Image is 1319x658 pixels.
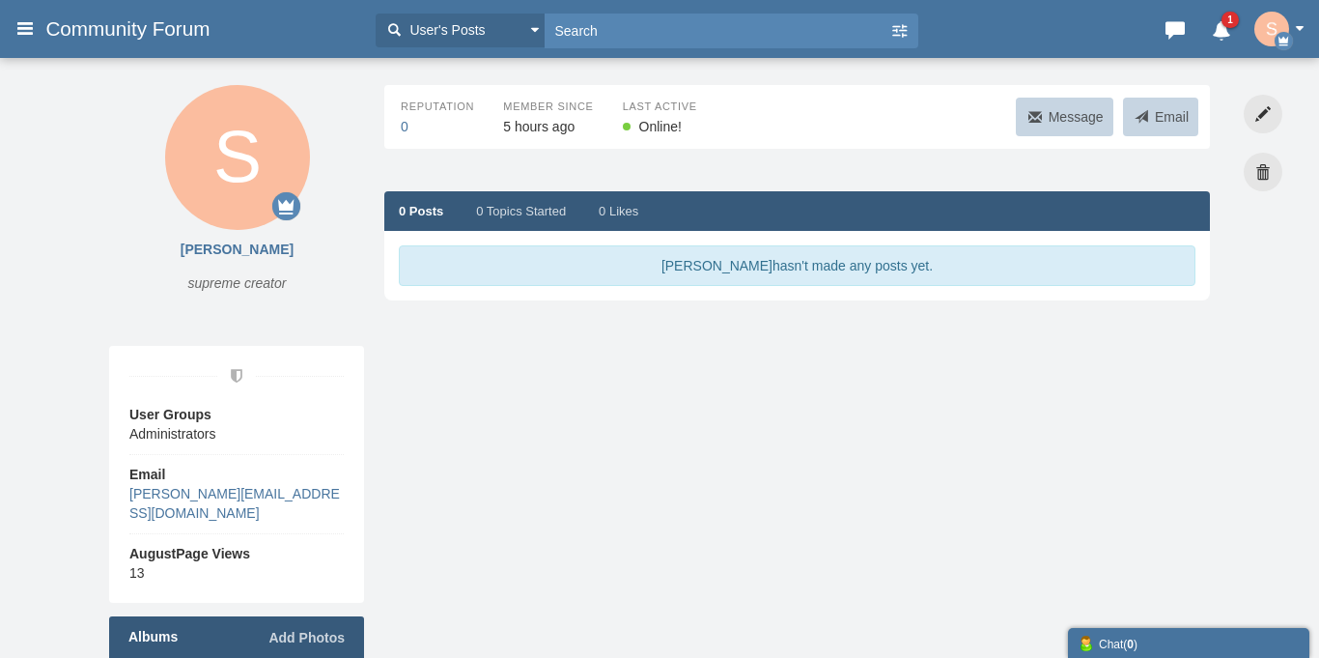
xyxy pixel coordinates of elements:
span: hasn't made any posts yet [772,258,929,273]
span: August [129,544,344,563]
span: Likes [609,204,638,218]
span: Last Active [623,99,697,117]
span: Message [1049,109,1104,125]
a: Community Forum [45,12,366,46]
a: 0 Likes [599,203,638,221]
span: 0 [599,204,605,218]
span: Email [1155,109,1189,125]
a: [PERSON_NAME][EMAIL_ADDRESS][DOMAIN_NAME] [129,486,340,521]
span: Topics Started [487,204,566,218]
span: Online! [639,119,682,134]
div: Chat [1078,633,1300,653]
a: Add Photos [268,628,345,647]
span: 13 [129,565,145,581]
span: Community Forum [45,17,224,41]
span: Email [129,467,165,482]
span: 0 [476,204,483,218]
span: 1 [1221,12,1239,28]
span: Reputation [401,99,474,117]
a: 0 Topics Started [476,203,566,221]
a: 0 [401,119,408,134]
strong: 0 [1127,638,1134,651]
span: User's Posts [405,20,485,41]
input: Search [545,14,889,47]
span: Administrators [129,426,215,442]
span: Page Views [176,546,250,561]
span: ( ) [1123,638,1137,651]
span: supreme creator [109,269,365,298]
span: 0 [399,204,406,218]
span: Posts [409,204,443,218]
img: 23di2VhnIR6aWPkI6cXmqEFfu5TIK1cB0wvLN2wS1vrmjxZrC2HZZfmROjtT5bCjfwtatDpsH6ukjugfXQFkB2QUjFjdQN1iu... [1254,12,1289,46]
a: 0 Posts [399,203,443,221]
span: 1755544315 [503,119,575,134]
time: Aug 18, 2025 12:11 PM [503,119,575,134]
span: [PERSON_NAME] [109,240,365,259]
span: Member Since [503,99,593,117]
div: [PERSON_NAME] . [399,245,1195,286]
span: User Groups [129,405,344,424]
button: User's Posts [376,14,545,47]
a: Albums [128,627,178,646]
